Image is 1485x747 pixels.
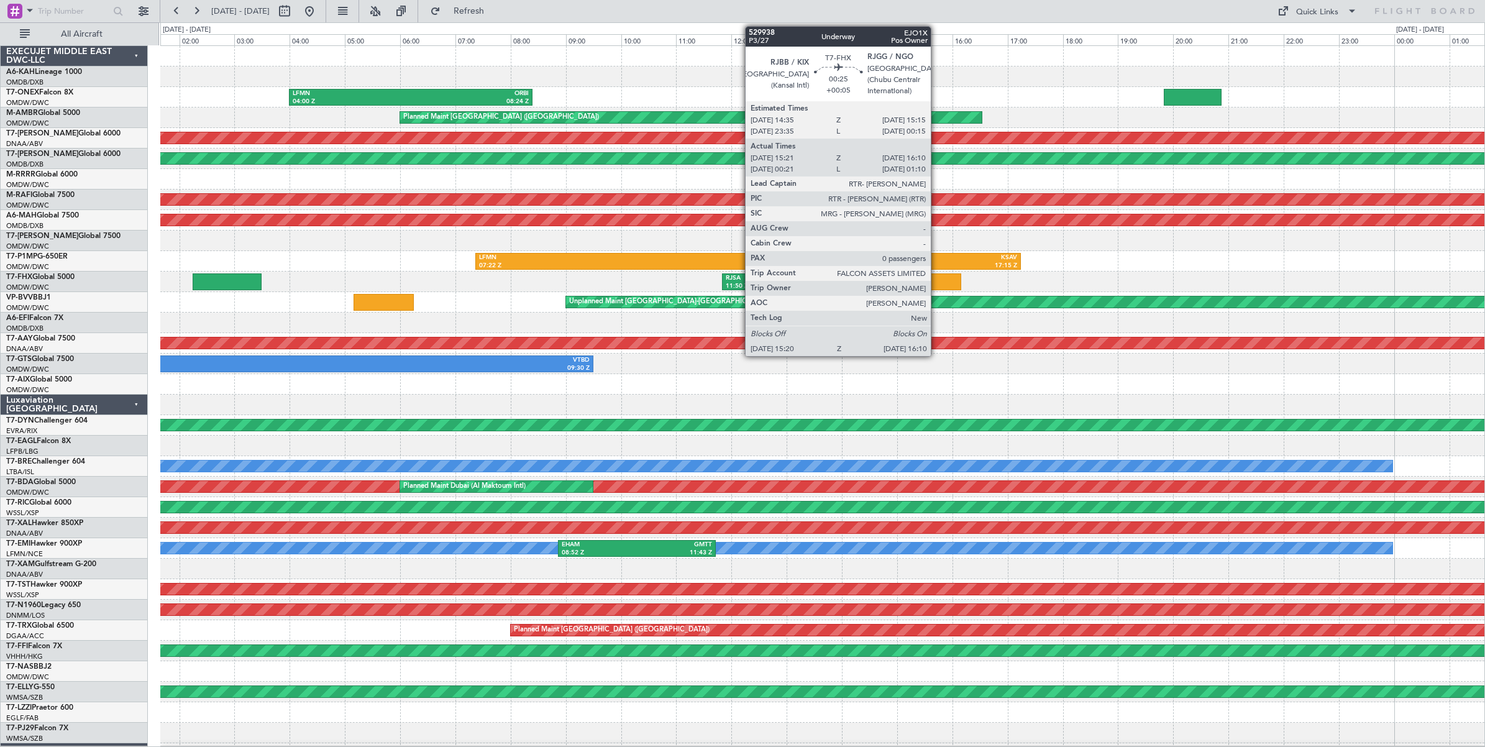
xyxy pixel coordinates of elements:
[345,34,400,45] div: 05:00
[6,262,49,272] a: OMDW/DWC
[6,549,43,559] a: LFMN/NCE
[6,119,49,128] a: OMDW/DWC
[953,34,1008,45] div: 16:00
[6,335,75,342] a: T7-AAYGlobal 7500
[6,355,32,363] span: T7-GTS
[290,34,345,45] div: 04:00
[6,631,44,641] a: DGAA/ACC
[566,34,621,45] div: 09:00
[6,663,52,671] a: T7-NASBBJ2
[6,499,29,506] span: T7-RIC
[14,24,135,44] button: All Aircraft
[6,725,68,732] a: T7-PJ29Falcon 7X
[234,34,290,45] div: 03:00
[400,34,455,45] div: 06:00
[6,438,71,445] a: T7-EAGLFalcon 8X
[6,344,43,354] a: DNAA/ABV
[562,541,637,549] div: EHAM
[6,376,72,383] a: T7-AIXGlobal 5000
[293,89,411,98] div: LFMN
[6,355,74,363] a: T7-GTSGlobal 7500
[6,672,49,682] a: OMDW/DWC
[6,590,39,600] a: WSSL/XSP
[621,34,677,45] div: 10:00
[6,581,30,589] span: T7-TST
[1271,1,1363,21] button: Quick Links
[6,303,49,313] a: OMDW/DWC
[842,34,897,45] div: 14:00
[6,622,74,630] a: T7-TRXGlobal 6500
[562,549,637,557] div: 08:52 Z
[6,417,34,424] span: T7-DYN
[6,663,34,671] span: T7-NAS
[6,704,73,712] a: T7-LZZIPraetor 600
[6,602,41,609] span: T7-N1960
[777,274,829,283] div: RJBB
[6,273,75,281] a: T7-FHXGlobal 5000
[6,734,43,743] a: WMSA/SZB
[6,212,79,219] a: A6-MAHGlobal 7500
[6,693,43,702] a: WMSA/SZB
[6,191,75,199] a: M-RAFIGlobal 7500
[6,529,43,538] a: DNAA/ABV
[6,78,43,87] a: OMDB/DXB
[6,725,34,732] span: T7-PJ29
[479,254,748,262] div: LFMN
[38,2,109,21] input: Trip Number
[354,356,589,365] div: VTBD
[6,561,35,568] span: T7-XAM
[1118,34,1173,45] div: 19:00
[6,561,96,568] a: T7-XAMGulfstream G-200
[6,417,88,424] a: T7-DYNChallenger 604
[6,294,51,301] a: VP-BVVBBJ1
[6,479,76,486] a: T7-BDAGlobal 5000
[6,488,49,497] a: OMDW/DWC
[6,479,34,486] span: T7-BDA
[6,314,29,322] span: A6-EFI
[6,171,35,178] span: M-RRRR
[6,109,38,117] span: M-AMBR
[6,150,121,158] a: T7-[PERSON_NAME]Global 6000
[6,447,39,456] a: LFPB/LBG
[211,6,270,17] span: [DATE] - [DATE]
[6,253,68,260] a: T7-P1MPG-650ER
[6,540,82,548] a: T7-EMIHawker 900XP
[6,180,49,190] a: OMDW/DWC
[6,540,30,548] span: T7-EMI
[637,541,712,549] div: GMTT
[6,160,43,169] a: OMDB/DXB
[748,262,1017,270] div: 17:15 Z
[6,171,78,178] a: M-RRRRGlobal 6000
[6,89,73,96] a: T7-ONEXFalcon 8X
[6,652,43,661] a: VHHH/HKG
[6,499,71,506] a: T7-RICGlobal 6000
[6,191,32,199] span: M-RAFI
[6,324,43,333] a: OMDB/DXB
[479,262,748,270] div: 07:22 Z
[676,34,731,45] div: 11:00
[403,108,599,127] div: Planned Maint [GEOGRAPHIC_DATA] ([GEOGRAPHIC_DATA])
[731,34,787,45] div: 12:00
[514,621,710,639] div: Planned Maint [GEOGRAPHIC_DATA] ([GEOGRAPHIC_DATA])
[354,364,589,373] div: 09:30 Z
[6,570,43,579] a: DNAA/ABV
[180,34,235,45] div: 02:00
[6,611,45,620] a: DNMM/LOS
[787,34,842,45] div: 13:00
[1339,34,1394,45] div: 23:00
[6,467,34,477] a: LTBA/ISL
[6,232,78,240] span: T7-[PERSON_NAME]
[1008,34,1063,45] div: 17:00
[6,684,34,691] span: T7-ELLY
[637,549,712,557] div: 11:43 Z
[6,68,35,76] span: A6-KAH
[411,98,529,106] div: 08:24 Z
[6,212,37,219] span: A6-MAH
[293,98,411,106] div: 04:00 Z
[748,254,1017,262] div: KSAV
[6,643,28,650] span: T7-FFI
[6,139,43,149] a: DNAA/ABV
[118,356,354,365] div: YMML
[6,704,32,712] span: T7-LZZI
[1296,6,1338,19] div: Quick Links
